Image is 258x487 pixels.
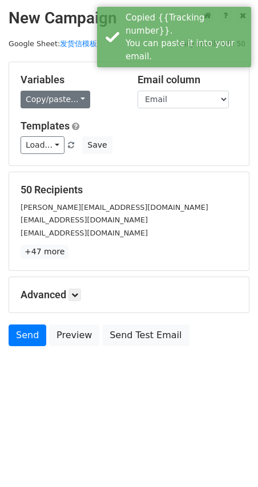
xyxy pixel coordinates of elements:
small: [EMAIL_ADDRESS][DOMAIN_NAME] [21,229,148,237]
a: Copy/paste... [21,91,90,108]
button: Save [82,136,112,154]
iframe: Chat Widget [201,432,258,487]
h5: Variables [21,74,120,86]
a: +47 more [21,245,68,259]
div: Copied {{Tracking number}}. You can paste it into your email. [126,11,247,63]
a: Preview [49,324,99,346]
h2: New Campaign [9,9,249,28]
small: [PERSON_NAME][EMAIL_ADDRESS][DOMAIN_NAME] [21,203,208,212]
a: Send Test Email [102,324,189,346]
a: Templates [21,120,70,132]
a: Load... [21,136,64,154]
a: 发货信模板 [60,39,97,48]
a: Send [9,324,46,346]
div: 聊天小组件 [201,432,258,487]
small: Google Sheet: [9,39,97,48]
h5: Email column [138,74,237,86]
small: [EMAIL_ADDRESS][DOMAIN_NAME] [21,216,148,224]
h5: Advanced [21,289,237,301]
h5: 50 Recipients [21,184,237,196]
